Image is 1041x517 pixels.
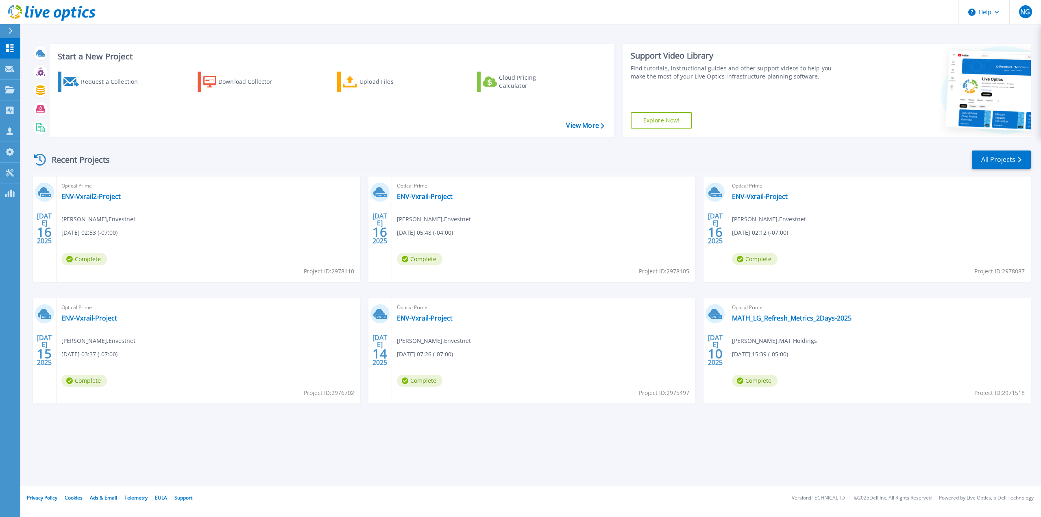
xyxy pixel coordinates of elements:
[732,215,806,224] span: [PERSON_NAME] , Envestnet
[61,215,135,224] span: [PERSON_NAME] , Envestnet
[477,72,568,92] a: Cloud Pricing Calculator
[397,192,453,201] a: ENV-Vxrail-Project
[639,267,689,276] span: Project ID: 2978105
[974,267,1025,276] span: Project ID: 2978087
[198,72,288,92] a: Download Collector
[37,229,52,236] span: 16
[397,215,471,224] span: [PERSON_NAME] , Envestnet
[359,74,425,90] div: Upload Files
[732,314,852,322] a: MATH_LG_Refresh_Metrics_2Days-2025
[372,229,387,236] span: 16
[732,350,788,359] span: [DATE] 15:39 (-05:00)
[37,214,52,243] div: [DATE] 2025
[397,303,691,312] span: Optical Prime
[854,495,932,501] li: © 2025 Dell Inc. All Rights Reserved
[732,192,788,201] a: ENV-Vxrail-Project
[372,350,387,357] span: 14
[81,74,146,90] div: Request a Collection
[1020,9,1030,15] span: NG
[31,150,121,170] div: Recent Projects
[304,267,354,276] span: Project ID: 2978110
[397,314,453,322] a: ENV-Vxrail-Project
[397,375,442,387] span: Complete
[61,192,121,201] a: ENV-Vxrail2-Project
[58,52,604,61] h3: Start a New Project
[61,228,118,237] span: [DATE] 02:53 (-07:00)
[372,335,388,365] div: [DATE] 2025
[499,74,564,90] div: Cloud Pricing Calculator
[974,388,1025,397] span: Project ID: 2971518
[61,303,355,312] span: Optical Prime
[61,336,135,345] span: [PERSON_NAME] , Envestnet
[337,72,428,92] a: Upload Files
[939,495,1034,501] li: Powered by Live Optics, a Dell Technology
[708,335,723,365] div: [DATE] 2025
[566,122,604,129] a: View More
[639,388,689,397] span: Project ID: 2975497
[37,350,52,357] span: 15
[397,336,471,345] span: [PERSON_NAME] , Envestnet
[732,228,788,237] span: [DATE] 02:12 (-07:00)
[124,494,148,501] a: Telemetry
[631,64,842,81] div: Find tutorials, instructional guides and other support videos to help you make the most of your L...
[708,214,723,243] div: [DATE] 2025
[397,181,691,190] span: Optical Prime
[61,375,107,387] span: Complete
[972,151,1031,169] a: All Projects
[732,336,817,345] span: [PERSON_NAME] , MAT Holdings
[304,388,354,397] span: Project ID: 2976702
[174,494,192,501] a: Support
[58,72,148,92] a: Request a Collection
[37,335,52,365] div: [DATE] 2025
[372,214,388,243] div: [DATE] 2025
[631,50,842,61] div: Support Video Library
[732,303,1026,312] span: Optical Prime
[218,74,283,90] div: Download Collector
[61,350,118,359] span: [DATE] 03:37 (-07:00)
[792,495,847,501] li: Version: [TECHNICAL_ID]
[397,350,453,359] span: [DATE] 07:26 (-07:00)
[397,253,442,265] span: Complete
[732,375,777,387] span: Complete
[708,229,723,236] span: 16
[732,181,1026,190] span: Optical Prime
[90,494,117,501] a: Ads & Email
[708,350,723,357] span: 10
[61,253,107,265] span: Complete
[61,181,355,190] span: Optical Prime
[397,228,453,237] span: [DATE] 05:48 (-04:00)
[27,494,57,501] a: Privacy Policy
[61,314,117,322] a: ENV-Vxrail-Project
[65,494,83,501] a: Cookies
[631,112,693,129] a: Explore Now!
[732,253,777,265] span: Complete
[155,494,167,501] a: EULA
